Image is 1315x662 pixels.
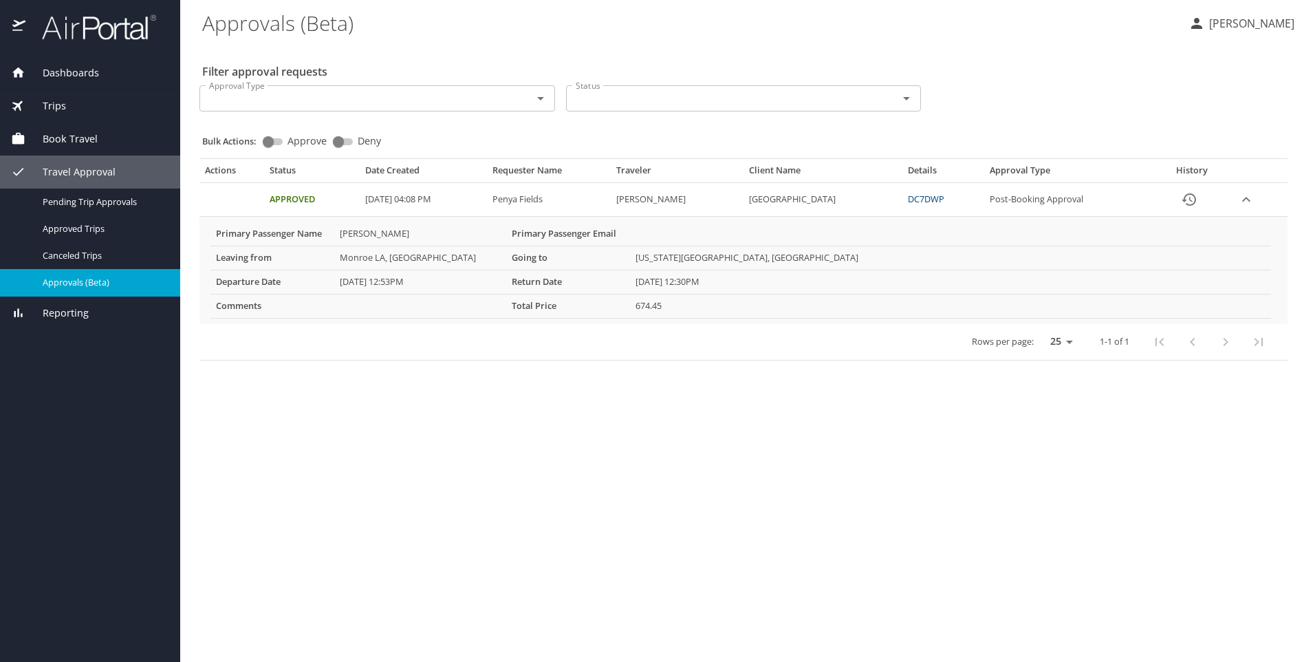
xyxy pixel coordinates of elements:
[897,89,916,108] button: Open
[43,249,164,262] span: Canceled Trips
[334,270,506,294] td: [DATE] 12:53PM
[27,14,156,41] img: airportal-logo.png
[202,135,268,147] p: Bulk Actions:
[984,164,1154,182] th: Approval Type
[630,246,1271,270] td: [US_STATE][GEOGRAPHIC_DATA], [GEOGRAPHIC_DATA]
[611,183,743,217] td: [PERSON_NAME]
[1236,189,1257,210] button: expand row
[12,14,27,41] img: icon-airportal.png
[1183,11,1300,36] button: [PERSON_NAME]
[743,183,902,217] td: [GEOGRAPHIC_DATA]
[210,222,1271,319] table: More info for approvals
[264,183,360,217] td: Approved
[210,294,334,318] th: Comments
[202,61,327,83] h2: Filter approval requests
[210,270,334,294] th: Departure Date
[1173,183,1206,216] button: History
[506,222,630,246] th: Primary Passenger Email
[358,136,381,146] span: Deny
[360,164,487,182] th: Date Created
[210,246,334,270] th: Leaving from
[360,183,487,217] td: [DATE] 04:08 PM
[972,337,1034,346] p: Rows per page:
[1154,164,1230,182] th: History
[531,89,550,108] button: Open
[25,306,89,321] span: Reporting
[334,222,506,246] td: [PERSON_NAME]
[630,294,1271,318] td: 674.45
[611,164,743,182] th: Traveler
[210,222,334,246] th: Primary Passenger Name
[1039,332,1078,352] select: rows per page
[264,164,360,182] th: Status
[43,195,164,209] span: Pending Trip Approvals
[1100,337,1129,346] p: 1-1 of 1
[25,131,98,147] span: Book Travel
[43,276,164,289] span: Approvals (Beta)
[199,164,1287,361] table: Approval table
[630,270,1271,294] td: [DATE] 12:30PM
[743,164,902,182] th: Client Name
[506,246,630,270] th: Going to
[25,98,66,114] span: Trips
[25,65,99,81] span: Dashboards
[487,183,611,217] td: Penya Fields
[487,164,611,182] th: Requester Name
[902,164,984,182] th: Details
[1205,15,1294,32] p: [PERSON_NAME]
[202,1,1177,44] h1: Approvals (Beta)
[334,246,506,270] td: Monroe LA, [GEOGRAPHIC_DATA]
[287,136,327,146] span: Approve
[506,270,630,294] th: Return Date
[908,193,944,205] a: DC7DWP
[43,222,164,235] span: Approved Trips
[25,164,116,180] span: Travel Approval
[506,294,630,318] th: Total Price
[984,183,1154,217] td: Post-Booking Approval
[199,164,264,182] th: Actions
